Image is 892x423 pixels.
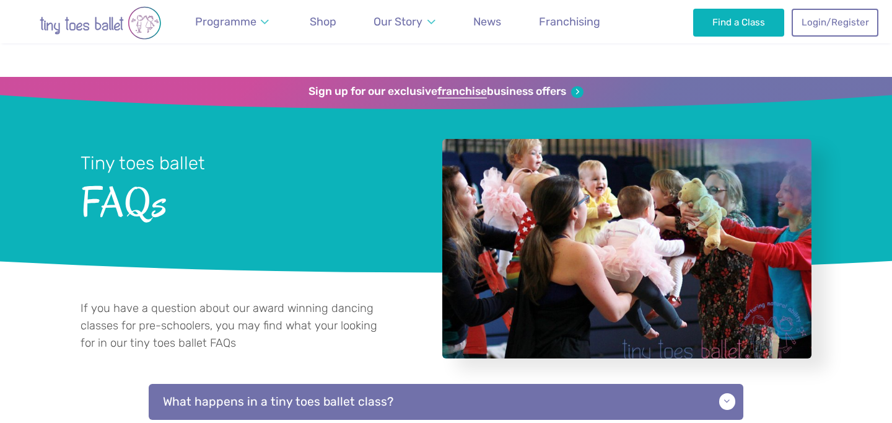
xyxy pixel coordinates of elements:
[81,300,388,352] p: If you have a question about our award winning dancing classes for pre-schoolers, you may find wh...
[468,8,507,36] a: News
[310,15,336,28] span: Shop
[149,384,743,420] p: What happens in a tiny toes ballet class?
[437,85,487,99] strong: franchise
[539,15,600,28] span: Franchising
[374,15,422,28] span: Our Story
[792,9,878,36] a: Login/Register
[368,8,441,36] a: Our Story
[693,9,784,36] a: Find a Class
[308,85,583,99] a: Sign up for our exclusivefranchisebusiness offers
[190,8,275,36] a: Programme
[304,8,342,36] a: Shop
[81,153,205,174] small: Tiny toes ballet
[14,6,187,40] img: tiny toes ballet
[533,8,606,36] a: Franchising
[81,176,409,226] span: FAQs
[195,15,256,28] span: Programme
[473,15,501,28] span: News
